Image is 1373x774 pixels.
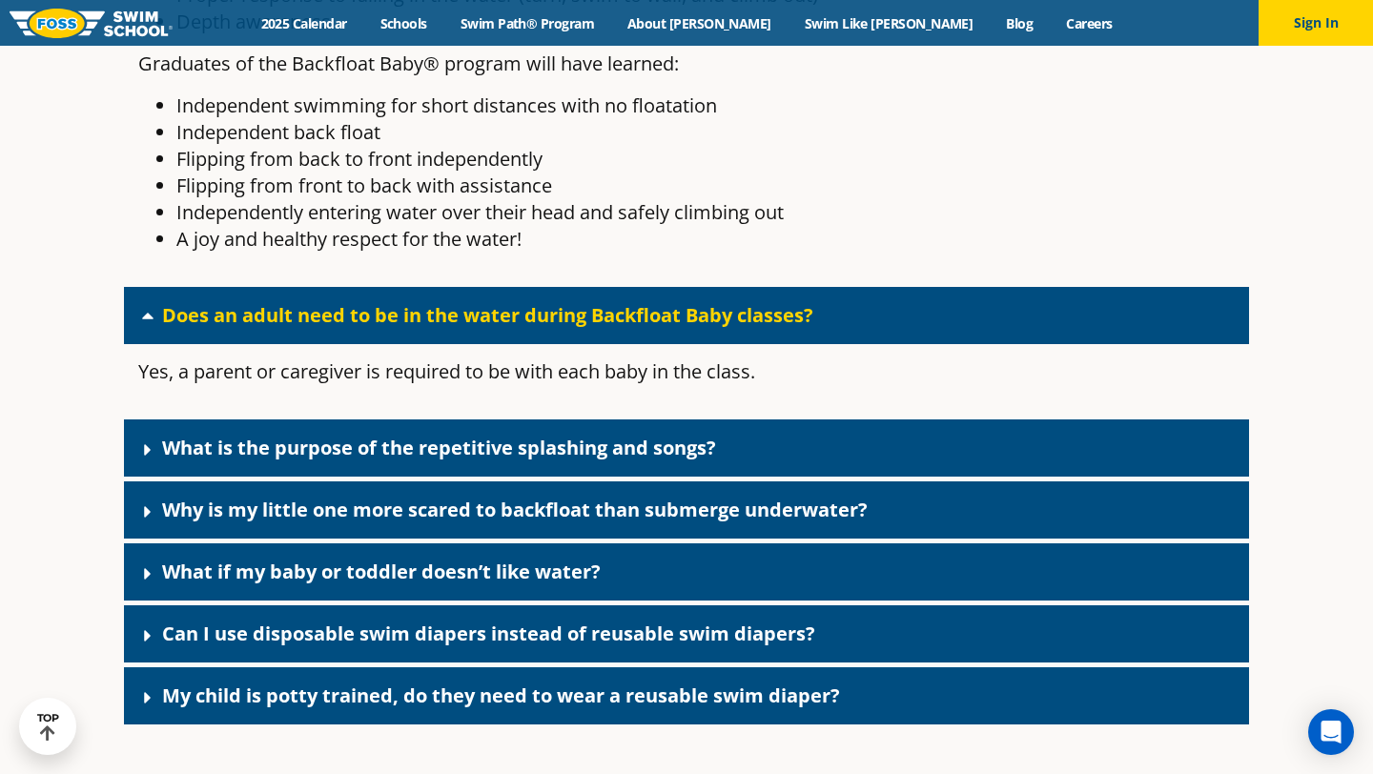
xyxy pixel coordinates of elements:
li: Independent back float [176,119,1235,146]
li: A joy and healthy respect for the water! [176,226,1235,253]
div: Does an adult need to be in the water during Backfloat Baby classes? [124,344,1249,415]
li: Independent swimming for short distances with no floatation [176,92,1235,119]
div: Open Intercom Messenger [1308,709,1354,755]
a: Why is my little one more scared to backfloat than submerge underwater? [162,497,868,522]
a: Can I use disposable swim diapers instead of reusable swim diapers? [162,621,815,646]
p: Yes, a parent or caregiver is required to be with each baby in the class. [138,358,1235,385]
a: Blog [990,14,1050,32]
a: 2025 Calendar [244,14,363,32]
li: Flipping from back to front independently [176,146,1235,173]
div: TOP [37,712,59,742]
p: Graduates of the Backfloat Baby® program will have learned: [138,51,1235,77]
div: My child is potty trained, do they need to wear a reusable swim diaper? [124,667,1249,724]
div: Does an adult need to be in the water during Backfloat Baby classes? [124,287,1249,344]
div: Can I use disposable swim diapers instead of reusable swim diapers? [124,605,1249,662]
a: Swim Like [PERSON_NAME] [788,14,990,32]
a: Schools [363,14,443,32]
div: What if my baby or toddler doesn’t like water? [124,543,1249,601]
a: Careers [1050,14,1129,32]
li: Flipping from front to back with assistance [176,173,1235,199]
div: Why is my little one more scared to backfloat than submerge underwater? [124,481,1249,539]
a: What is the purpose of the repetitive splashing and songs? [162,435,716,460]
a: Swim Path® Program [443,14,610,32]
a: My child is potty trained, do they need to wear a reusable swim diaper? [162,682,840,708]
li: Independently entering water over their head and safely climbing out [176,199,1235,226]
a: Does an adult need to be in the water during Backfloat Baby classes? [162,302,813,328]
div: What is the purpose of the repetitive splashing and songs? [124,419,1249,477]
img: FOSS Swim School Logo [10,9,173,38]
a: About [PERSON_NAME] [611,14,789,32]
a: What if my baby or toddler doesn’t like water? [162,559,601,584]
